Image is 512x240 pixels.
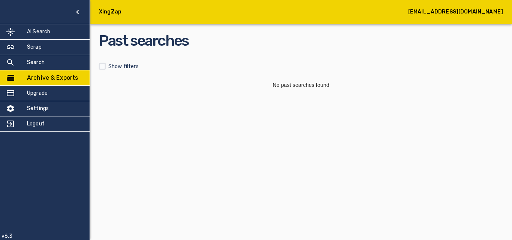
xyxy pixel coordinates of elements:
h5: AI Search [27,28,50,36]
p: Show filters [108,60,139,72]
h2: Past searches [99,30,503,51]
h5: XingZap [99,8,121,16]
h5: Upgrade [27,89,48,97]
p: v6.3 [1,233,13,240]
h3: No past searches found [99,81,503,89]
h5: Logout [27,120,45,128]
h5: [EMAIL_ADDRESS][DOMAIN_NAME] [408,8,503,16]
h5: Scrap [27,43,42,51]
h5: Settings [27,105,49,112]
h5: Search [27,59,45,66]
h5: Archive & Exports [27,73,78,82]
